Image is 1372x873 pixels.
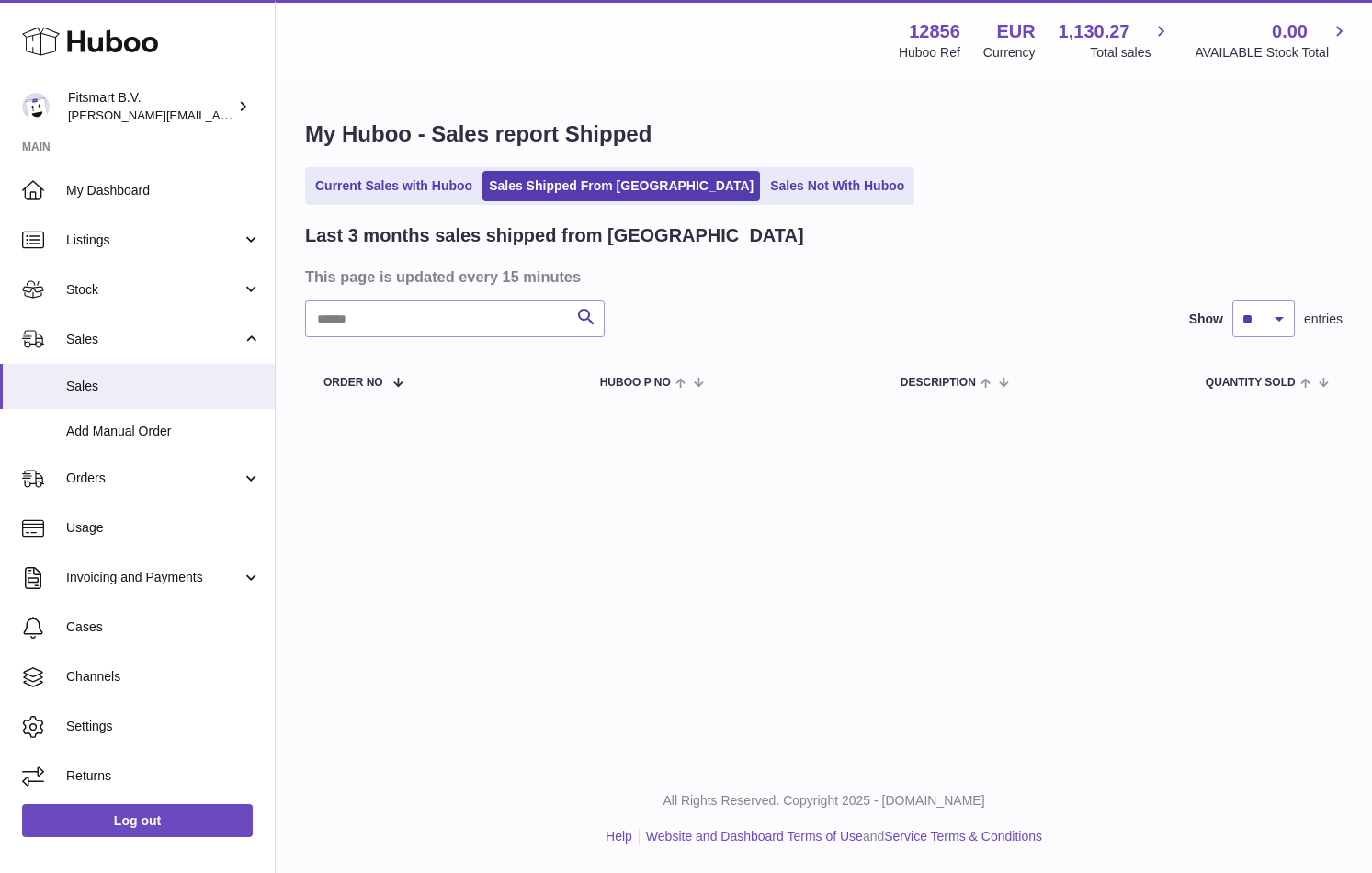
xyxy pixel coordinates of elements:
[66,470,242,487] span: Orders
[66,668,261,686] span: Channels
[983,44,1036,62] div: Currency
[309,171,479,201] a: Current Sales with Huboo
[1195,44,1350,62] span: AVAILABLE Stock Total
[1090,44,1172,62] span: Total sales
[66,182,261,199] span: My Dashboard
[640,828,1042,845] li: and
[764,171,911,201] a: Sales Not With Huboo
[1272,19,1329,44] span: 0.00
[1189,311,1223,328] label: Show
[66,423,261,440] span: Add Manual Order
[68,108,369,122] span: [PERSON_NAME][EMAIL_ADDRESS][DOMAIN_NAME]
[1059,19,1151,44] span: 1,130.27
[884,829,1042,844] a: Service Terms & Conditions
[909,19,960,44] strong: 12856
[901,377,976,389] span: Description
[66,718,261,735] span: Settings
[22,93,50,120] img: jonathan@leaderoo.com
[1206,377,1296,389] span: Quantity Sold
[22,804,253,837] a: Log out
[482,171,760,201] a: Sales Shipped From [GEOGRAPHIC_DATA]
[1059,19,1173,62] a: 1,130.27 Total sales
[305,223,804,248] h2: Last 3 months sales shipped from [GEOGRAPHIC_DATA]
[66,519,261,537] span: Usage
[66,281,242,299] span: Stock
[305,119,1343,149] h1: My Huboo - Sales report Shipped
[66,569,242,586] span: Invoicing and Payments
[323,377,383,389] span: Order No
[68,89,233,124] div: Fitsmart B.V.
[600,377,671,389] span: Huboo P no
[996,19,1035,44] strong: EUR
[66,767,261,785] span: Returns
[1195,19,1350,62] a: 0.00 AVAILABLE Stock Total
[899,44,960,62] div: Huboo Ref
[66,378,261,395] span: Sales
[66,618,261,636] span: Cases
[606,829,632,844] a: Help
[66,232,242,249] span: Listings
[646,829,863,844] a: Website and Dashboard Terms of Use
[66,331,242,348] span: Sales
[305,266,1338,287] h3: This page is updated every 15 minutes
[1304,311,1343,328] span: entries
[290,792,1357,810] p: All Rights Reserved. Copyright 2025 - [DOMAIN_NAME]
